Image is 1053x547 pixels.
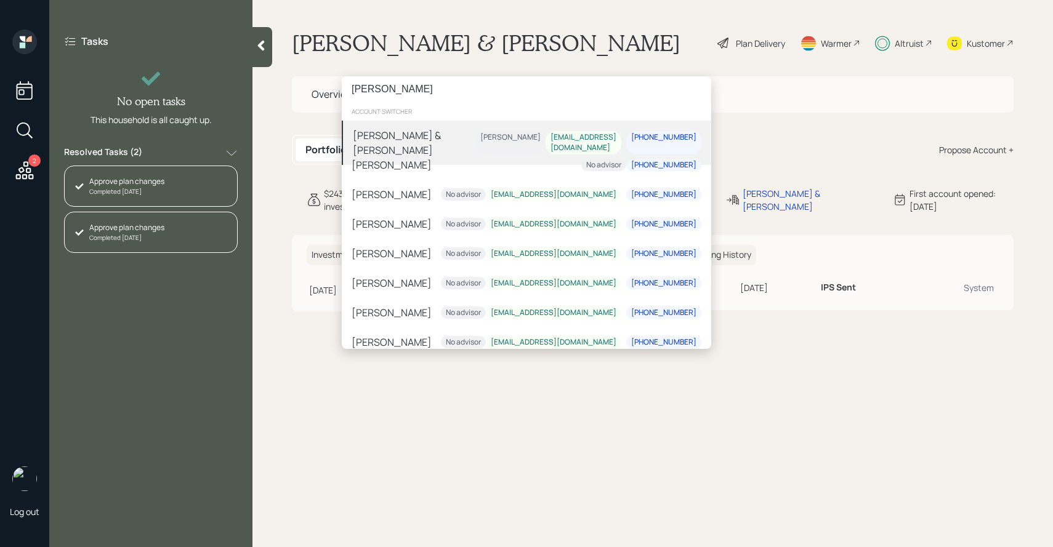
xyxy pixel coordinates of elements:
div: [EMAIL_ADDRESS][DOMAIN_NAME] [491,337,616,348]
div: [PERSON_NAME] [352,158,432,172]
div: [EMAIL_ADDRESS][DOMAIN_NAME] [491,308,616,318]
div: [EMAIL_ADDRESS][DOMAIN_NAME] [491,278,616,289]
div: [PHONE_NUMBER] [631,308,696,318]
div: [PHONE_NUMBER] [631,219,696,230]
div: [PERSON_NAME] [352,187,432,202]
div: [PHONE_NUMBER] [631,133,696,143]
div: [PHONE_NUMBER] [631,190,696,200]
div: [PHONE_NUMBER] [631,160,696,170]
div: No advisor [446,249,481,259]
div: [PERSON_NAME] [352,246,432,261]
div: [EMAIL_ADDRESS][DOMAIN_NAME] [491,219,616,230]
div: [PERSON_NAME] [352,335,432,349]
div: No advisor [446,308,481,318]
div: No advisor [446,219,481,230]
div: [EMAIL_ADDRESS][DOMAIN_NAME] [491,190,616,200]
div: [EMAIL_ADDRESS][DOMAIN_NAME] [551,133,616,154]
div: No advisor [446,278,481,289]
div: [PERSON_NAME] [480,133,541,143]
div: [PERSON_NAME] [352,276,432,290]
div: [EMAIL_ADDRESS][DOMAIN_NAME] [491,249,616,259]
input: Type a command or search… [342,76,711,102]
div: [PERSON_NAME] [352,217,432,231]
div: [PHONE_NUMBER] [631,249,696,259]
div: [PERSON_NAME] [352,305,432,320]
div: [PHONE_NUMBER] [631,337,696,348]
div: No advisor [446,337,481,348]
div: account switcher [342,102,711,121]
div: No advisor [446,190,481,200]
div: [PHONE_NUMBER] [631,278,696,289]
div: No advisor [586,160,621,170]
div: [PERSON_NAME] & [PERSON_NAME] [353,128,475,158]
